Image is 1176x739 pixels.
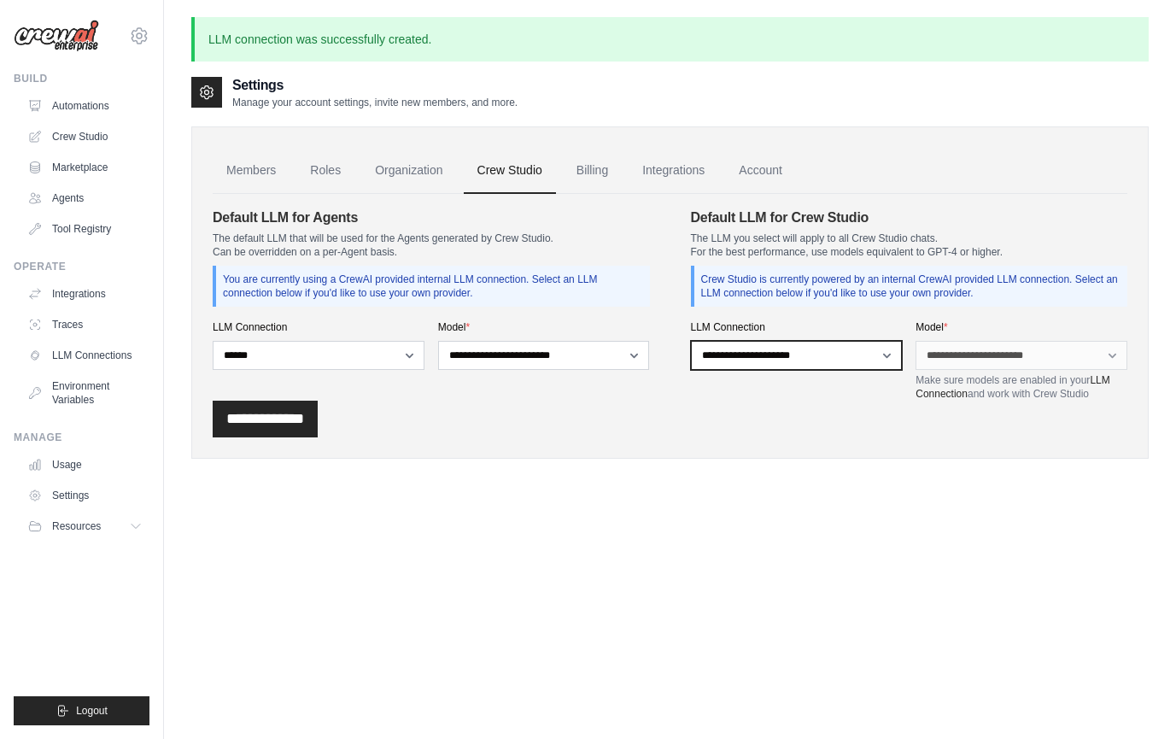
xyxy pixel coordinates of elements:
[691,232,1128,259] p: The LLM you select will apply to all Crew Studio chats. For the best performance, use models equi...
[14,696,149,725] button: Logout
[438,320,650,334] label: Model
[916,374,1109,400] a: LLM Connection
[14,431,149,444] div: Manage
[191,17,1149,62] p: LLM connection was successfully created.
[20,123,149,150] a: Crew Studio
[691,320,903,334] label: LLM Connection
[725,148,796,194] a: Account
[52,519,101,533] span: Resources
[20,451,149,478] a: Usage
[20,482,149,509] a: Settings
[14,72,149,85] div: Build
[213,148,290,194] a: Members
[223,273,643,300] p: You are currently using a CrewAI provided internal LLM connection. Select an LLM connection below...
[14,20,99,52] img: Logo
[20,372,149,413] a: Environment Variables
[76,704,108,718] span: Logout
[701,273,1121,300] p: Crew Studio is currently powered by an internal CrewAI provided LLM connection. Select an LLM con...
[20,311,149,338] a: Traces
[296,148,354,194] a: Roles
[213,320,424,334] label: LLM Connection
[916,373,1127,401] p: Make sure models are enabled in your and work with Crew Studio
[916,320,1127,334] label: Model
[213,232,650,259] p: The default LLM that will be used for the Agents generated by Crew Studio. Can be overridden on a...
[691,208,1128,228] h4: Default LLM for Crew Studio
[20,215,149,243] a: Tool Registry
[20,154,149,181] a: Marketplace
[20,92,149,120] a: Automations
[20,513,149,540] button: Resources
[563,148,622,194] a: Billing
[361,148,456,194] a: Organization
[14,260,149,273] div: Operate
[464,148,556,194] a: Crew Studio
[20,185,149,212] a: Agents
[629,148,718,194] a: Integrations
[232,96,518,109] p: Manage your account settings, invite new members, and more.
[20,280,149,308] a: Integrations
[232,75,518,96] h2: Settings
[20,342,149,369] a: LLM Connections
[213,208,650,228] h4: Default LLM for Agents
